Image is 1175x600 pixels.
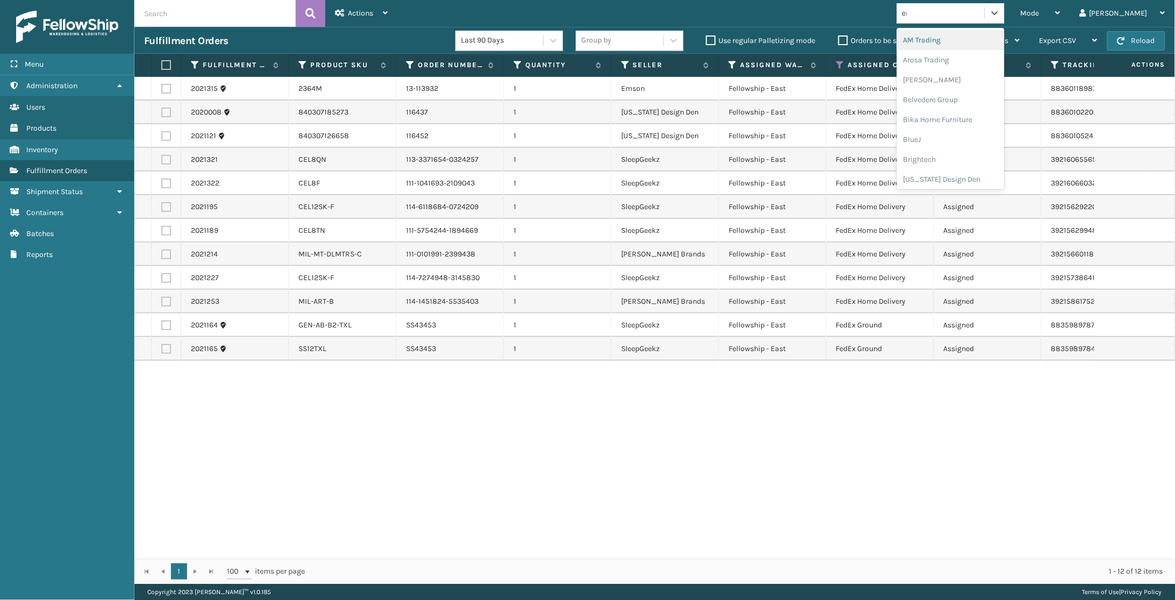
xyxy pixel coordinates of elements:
a: 392156601188 [1051,249,1099,259]
div: Bika Home Furniture [897,110,1005,130]
h3: Fulfillment Orders [144,34,228,47]
td: Fellowship - East [719,77,827,101]
a: 2021164 [191,320,218,331]
td: 111-1041693-2109043 [396,172,504,195]
td: [US_STATE] Design Den [611,124,719,148]
img: logo [16,11,118,43]
td: Fellowship - East [719,242,827,266]
a: 2021315 [191,83,218,94]
a: 2021227 [191,273,219,283]
td: 1 [504,313,611,337]
span: Reports [26,250,53,259]
a: CEL8QN [298,155,326,164]
td: Fellowship - East [719,124,827,148]
td: SleepGeekz [611,266,719,290]
span: Users [26,103,45,112]
label: Assigned Carrier Service [848,60,913,70]
a: 392156292207 [1051,202,1101,211]
td: SS43453 [396,337,504,361]
label: Product SKU [310,60,375,70]
a: 392157386417 [1051,273,1099,282]
td: 1 [504,219,611,242]
span: Administration [26,81,77,90]
a: 2021121 [191,131,216,141]
td: 113-3371654-0324257 [396,148,504,172]
a: 883601052454 [1051,131,1102,140]
a: 392160660320 [1051,178,1101,188]
div: [US_STATE] Design Den [897,169,1005,189]
td: Fellowship - East [719,290,827,313]
td: [PERSON_NAME] Brands [611,290,719,313]
td: 1 [504,148,611,172]
span: Menu [25,60,44,69]
span: Batches [26,229,54,238]
a: 392160655651 [1051,155,1100,164]
span: 100 [227,566,243,577]
td: 116437 [396,101,504,124]
td: FedEx Home Delivery [827,242,934,266]
a: 2021321 [191,154,218,165]
label: Tracking Number [1063,60,1128,70]
span: items per page [227,563,305,580]
td: FedEx Ground [827,337,934,361]
td: SleepGeekz [611,313,719,337]
td: Fellowship - East [719,313,827,337]
label: Quantity [525,60,590,70]
td: Fellowship - East [719,219,827,242]
a: 2020008 [191,107,222,118]
a: MIL-MT-DLMTRS-C [298,249,362,259]
td: FedEx Home Delivery [827,195,934,219]
td: 1 [504,124,611,148]
div: Arosa Trading [897,50,1005,70]
td: FedEx Home Delivery [827,101,934,124]
a: 1 [171,563,187,580]
td: FedEx Home Delivery [827,172,934,195]
td: [US_STATE] Design Den [611,101,719,124]
td: Assigned [934,337,1042,361]
div: [PERSON_NAME] [897,70,1005,90]
td: 1 [504,266,611,290]
a: Terms of Use [1083,588,1120,596]
label: Use regular Palletizing mode [706,36,816,45]
td: [PERSON_NAME] Brands [611,242,719,266]
td: 13-113932 [396,77,504,101]
a: 2021189 [191,225,218,236]
td: Assigned [934,195,1042,219]
label: Fulfillment Order Id [203,60,268,70]
td: Fellowship - East [719,195,827,219]
td: Emson [611,77,719,101]
td: SleepGeekz [611,148,719,172]
span: Mode [1021,9,1039,18]
td: Assigned [934,290,1042,313]
span: Actions [348,9,373,18]
p: Copyright 2023 [PERSON_NAME]™ v 1.0.185 [147,584,271,600]
td: 111-5754244-1894669 [396,219,504,242]
a: 392156299484 [1051,226,1102,235]
td: 116452 [396,124,504,148]
span: Products [26,124,56,133]
a: 883601189877 [1051,84,1101,93]
td: 111-0101991-2399438 [396,242,504,266]
div: Group by [581,35,611,46]
a: 883598978492 [1051,344,1105,353]
a: 2021214 [191,249,218,260]
td: Assigned [934,266,1042,290]
td: Fellowship - East [719,101,827,124]
a: MIL-ART-B [298,297,334,306]
td: SleepGeekz [611,219,719,242]
td: Fellowship - East [719,148,827,172]
label: Seller [633,60,698,70]
td: FedEx Home Delivery [827,290,934,313]
label: Assigned Warehouse [740,60,806,70]
a: 2021253 [191,296,219,307]
div: BlueJ [897,130,1005,149]
td: 1 [504,242,611,266]
td: SS43453 [396,313,504,337]
button: Reload [1107,31,1165,51]
td: Assigned [934,242,1042,266]
td: Fellowship - East [719,172,827,195]
td: Fellowship - East [719,337,827,361]
span: Export CSV [1039,36,1077,45]
td: SleepGeekz [611,172,719,195]
a: 2021322 [191,178,219,189]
